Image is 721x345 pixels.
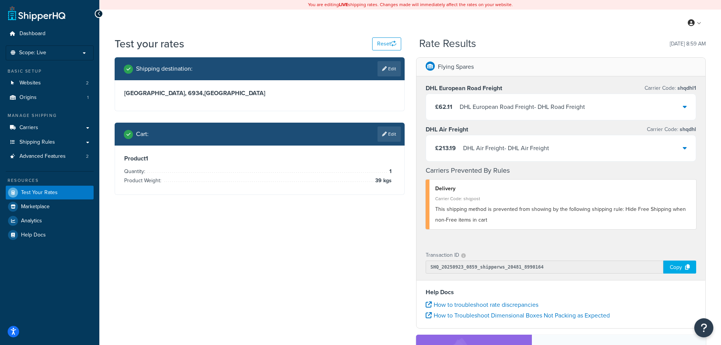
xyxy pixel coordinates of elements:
[86,80,89,86] span: 2
[663,261,696,274] div: Copy
[86,153,89,160] span: 2
[678,125,696,133] span: shqdhl
[426,84,502,92] h3: DHL European Road Freight
[6,149,94,164] li: Advanced Features
[460,102,585,112] div: DHL European Road Freight - DHL Road Freight
[426,165,697,176] h4: Carriers Prevented By Rules
[6,121,94,135] a: Carriers
[378,126,401,142] a: Edit
[124,167,147,175] span: Quantity:
[6,228,94,242] a: Help Docs
[438,62,474,72] p: Flying Spares
[21,190,58,196] span: Test Your Rates
[426,311,610,320] a: How to Troubleshoot Dimensional Boxes Not Packing as Expected
[6,135,94,149] a: Shipping Rules
[426,288,697,297] h4: Help Docs
[6,76,94,90] li: Websites
[6,76,94,90] a: Websites2
[19,125,38,131] span: Carriers
[19,139,55,146] span: Shipping Rules
[670,39,706,49] p: [DATE] 8:59 AM
[21,232,46,238] span: Help Docs
[87,94,89,101] span: 1
[124,155,395,162] h3: Product 1
[6,200,94,214] a: Marketplace
[426,126,468,133] h3: DHL Air Freight
[19,50,46,56] span: Scope: Live
[19,153,66,160] span: Advanced Features
[6,91,94,105] a: Origins1
[136,131,149,138] h2: Cart :
[6,214,94,228] a: Analytics
[6,27,94,41] a: Dashboard
[426,300,538,309] a: How to troubleshoot rate discrepancies
[372,37,401,50] button: Reset
[435,102,452,111] span: £62.11
[124,89,395,97] h3: [GEOGRAPHIC_DATA], 6934 , [GEOGRAPHIC_DATA]
[19,31,45,37] span: Dashboard
[21,204,50,210] span: Marketplace
[124,177,163,185] span: Product Weight:
[378,61,401,76] a: Edit
[387,167,392,176] span: 1
[419,38,476,50] h2: Rate Results
[19,94,37,101] span: Origins
[435,183,691,194] div: Delivery
[694,318,713,337] button: Open Resource Center
[647,124,696,135] p: Carrier Code:
[373,176,392,185] span: 39 kgs
[676,84,696,92] span: shqdhl1
[6,186,94,199] a: Test Your Rates
[6,112,94,119] div: Manage Shipping
[115,36,184,51] h1: Test your rates
[435,144,456,152] span: £213.19
[136,65,193,72] h2: Shipping destination :
[435,205,686,224] span: This shipping method is prevented from showing by the following shipping rule: Hide Free Shipping...
[426,250,459,261] p: Transaction ID
[339,1,348,8] b: LIVE
[645,83,696,94] p: Carrier Code:
[19,80,41,86] span: Websites
[21,218,42,224] span: Analytics
[6,149,94,164] a: Advanced Features2
[6,91,94,105] li: Origins
[435,193,691,204] div: Carrier Code: shqpost
[6,68,94,75] div: Basic Setup
[6,177,94,184] div: Resources
[463,143,549,154] div: DHL Air Freight - DHL Air Freight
